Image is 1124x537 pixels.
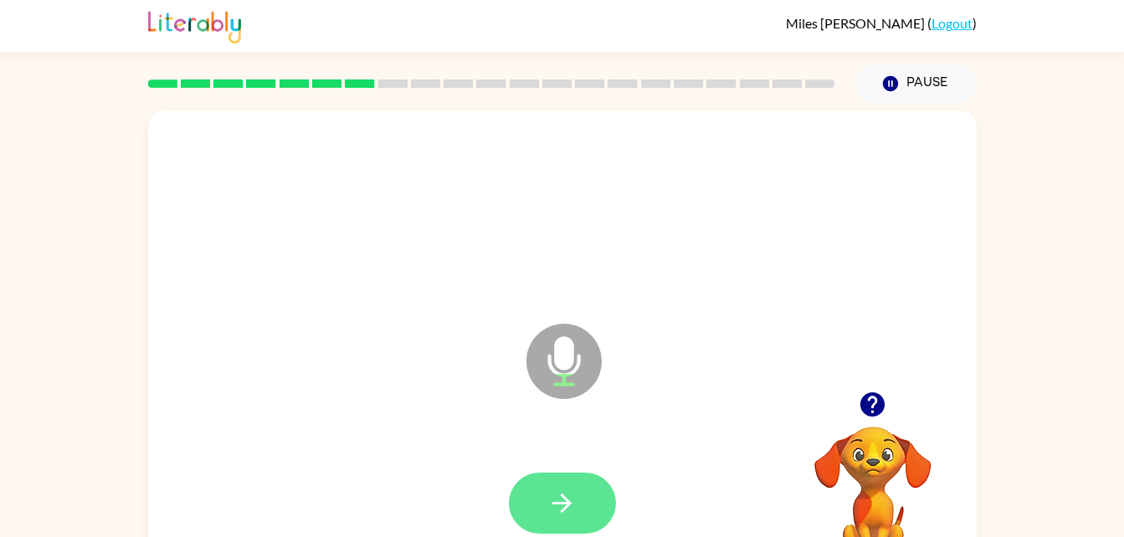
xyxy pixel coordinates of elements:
a: Logout [932,15,973,31]
button: Pause [855,64,977,103]
span: Miles [PERSON_NAME] [786,15,927,31]
img: Literably [148,7,241,43]
div: ( ) [786,15,977,31]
